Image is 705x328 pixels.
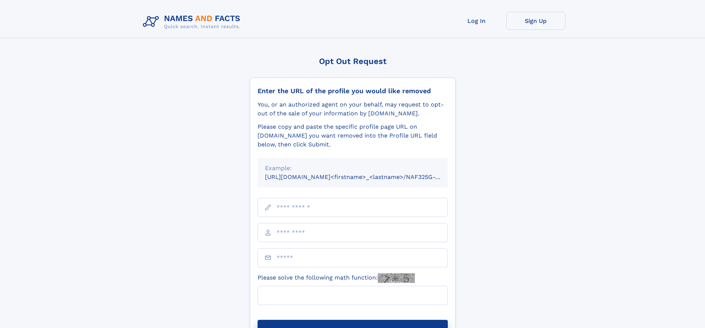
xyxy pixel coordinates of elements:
[265,164,440,173] div: Example:
[447,12,506,30] a: Log In
[250,57,456,66] div: Opt Out Request
[140,12,246,32] img: Logo Names and Facts
[265,173,462,180] small: [URL][DOMAIN_NAME]<firstname>_<lastname>/NAF325G-xxxxxxxx
[258,122,448,149] div: Please copy and paste the specific profile page URL on [DOMAIN_NAME] you want removed into the Pr...
[506,12,565,30] a: Sign Up
[258,87,448,95] div: Enter the URL of the profile you would like removed
[258,273,415,283] label: Please solve the following math function:
[258,100,448,118] div: You, or an authorized agent on your behalf, may request to opt-out of the sale of your informatio...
